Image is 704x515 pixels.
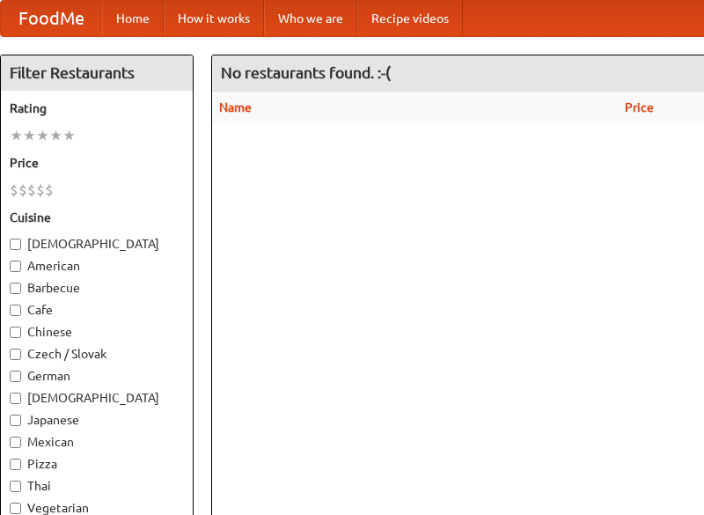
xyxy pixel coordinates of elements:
li: $ [10,180,18,200]
a: Name [219,100,252,114]
li: ★ [62,126,76,145]
a: How it works [164,1,264,36]
a: Price [625,100,654,114]
h5: Price [10,154,184,172]
li: ★ [36,126,49,145]
label: American [10,257,184,275]
label: Chinese [10,323,184,341]
li: $ [27,180,36,200]
input: [DEMOGRAPHIC_DATA] [10,239,21,250]
h4: Filter Restaurants [1,55,193,91]
label: Mexican [10,433,184,451]
input: Cafe [10,305,21,316]
label: Pizza [10,455,184,473]
input: Barbecue [10,283,21,294]
input: Vegetarian [10,503,21,514]
input: American [10,261,21,272]
label: Japanese [10,411,184,429]
input: Chinese [10,327,21,338]
a: Who we are [264,1,357,36]
label: Czech / Slovak [10,345,184,363]
ng-pluralize: No restaurants found. :-( [221,64,391,81]
label: [DEMOGRAPHIC_DATA] [10,235,184,253]
li: ★ [49,126,62,145]
label: Barbecue [10,279,184,297]
li: $ [36,180,45,200]
li: ★ [10,126,23,145]
li: $ [45,180,54,200]
input: [DEMOGRAPHIC_DATA] [10,393,21,404]
input: Japanese [10,415,21,426]
label: Cafe [10,301,184,319]
li: ★ [23,126,36,145]
label: [DEMOGRAPHIC_DATA] [10,389,184,407]
input: Mexican [10,437,21,448]
input: Pizza [10,459,21,470]
a: Recipe videos [357,1,463,36]
input: Czech / Slovak [10,349,21,360]
li: $ [18,180,27,200]
input: Thai [10,481,21,492]
a: FoodMe [1,1,102,36]
label: Thai [10,477,184,495]
input: German [10,371,21,382]
label: German [10,367,184,385]
h5: Rating [10,99,184,117]
h5: Cuisine [10,209,184,226]
a: Home [102,1,164,36]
